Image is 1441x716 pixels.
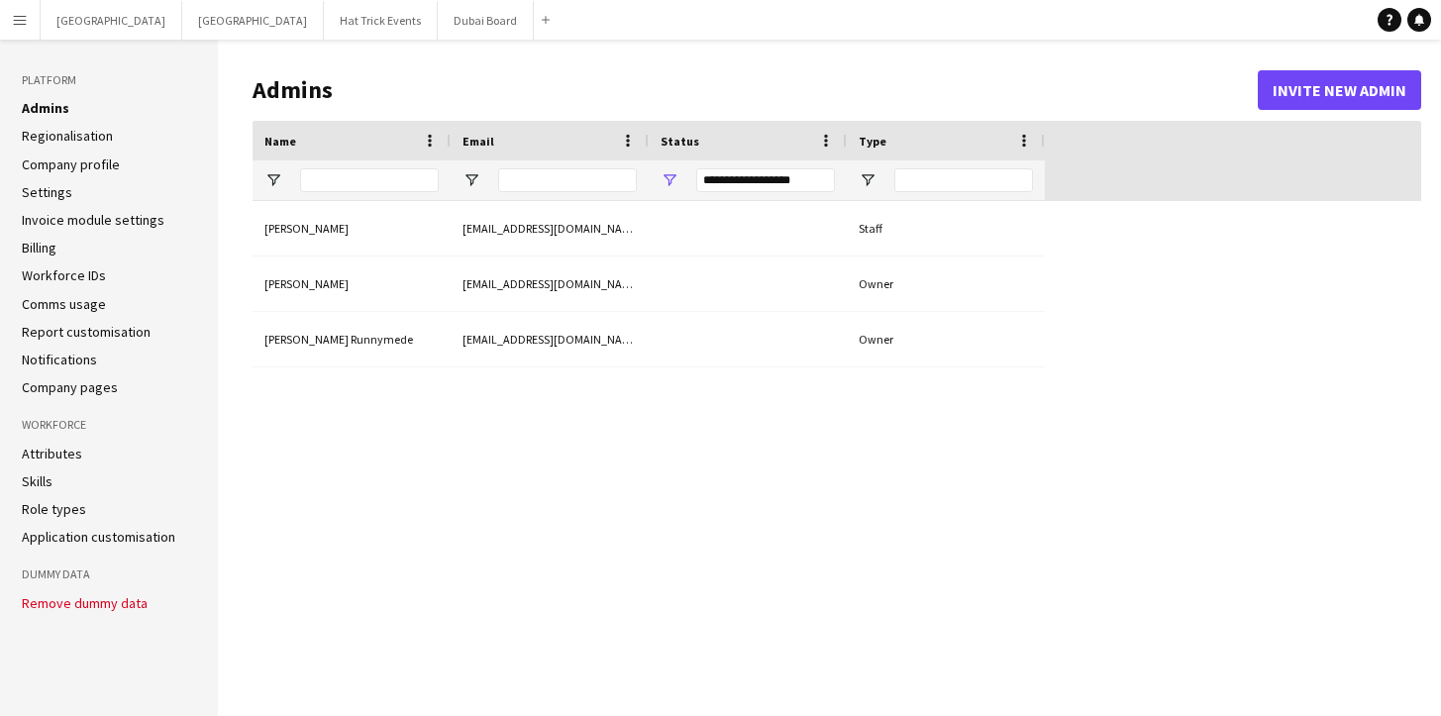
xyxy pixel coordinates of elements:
[22,500,86,518] a: Role types
[22,528,175,546] a: Application customisation
[324,1,438,40] button: Hat Trick Events
[253,75,1258,105] h1: Admins
[451,201,649,256] div: [EMAIL_ADDRESS][DOMAIN_NAME]
[661,134,699,149] span: Status
[22,211,164,229] a: Invoice module settings
[264,134,296,149] span: Name
[438,1,534,40] button: Dubai Board
[22,183,72,201] a: Settings
[300,168,439,192] input: Name Filter Input
[22,71,196,89] h3: Platform
[463,171,480,189] button: Open Filter Menu
[22,295,106,313] a: Comms usage
[22,595,148,611] button: Remove dummy data
[451,256,649,311] div: [EMAIL_ADDRESS][DOMAIN_NAME]
[253,256,451,311] div: [PERSON_NAME]
[847,201,1045,256] div: Staff
[22,99,69,117] a: Admins
[1258,70,1421,110] button: Invite new admin
[22,266,106,284] a: Workforce IDs
[661,171,678,189] button: Open Filter Menu
[41,1,182,40] button: [GEOGRAPHIC_DATA]
[22,472,52,490] a: Skills
[22,565,196,583] h3: Dummy Data
[894,168,1033,192] input: Type Filter Input
[22,323,151,341] a: Report customisation
[22,416,196,434] h3: Workforce
[22,378,118,396] a: Company pages
[182,1,324,40] button: [GEOGRAPHIC_DATA]
[463,134,494,149] span: Email
[859,134,886,149] span: Type
[847,256,1045,311] div: Owner
[253,201,451,256] div: [PERSON_NAME]
[22,351,97,368] a: Notifications
[451,312,649,366] div: [EMAIL_ADDRESS][DOMAIN_NAME]
[22,155,120,173] a: Company profile
[22,127,113,145] a: Regionalisation
[498,168,637,192] input: Email Filter Input
[22,445,82,462] a: Attributes
[253,312,451,366] div: [PERSON_NAME] Runnymede
[859,171,876,189] button: Open Filter Menu
[847,312,1045,366] div: Owner
[22,239,56,256] a: Billing
[264,171,282,189] button: Open Filter Menu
